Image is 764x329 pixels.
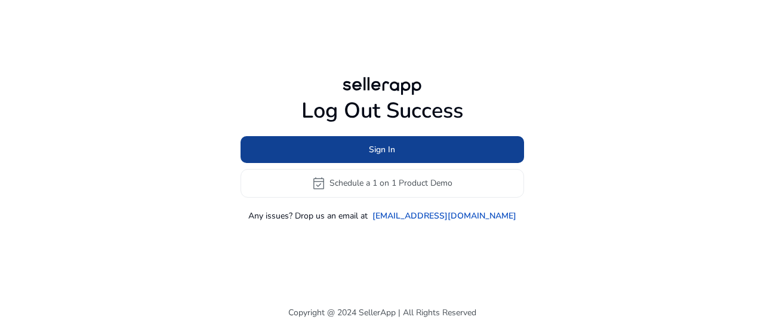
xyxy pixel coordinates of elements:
p: Any issues? Drop us an email at [248,210,368,222]
span: event_available [312,176,326,190]
button: event_availableSchedule a 1 on 1 Product Demo [241,169,524,198]
a: [EMAIL_ADDRESS][DOMAIN_NAME] [372,210,516,222]
span: Sign In [369,143,395,156]
h1: Log Out Success [241,98,524,124]
button: Sign In [241,136,524,163]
